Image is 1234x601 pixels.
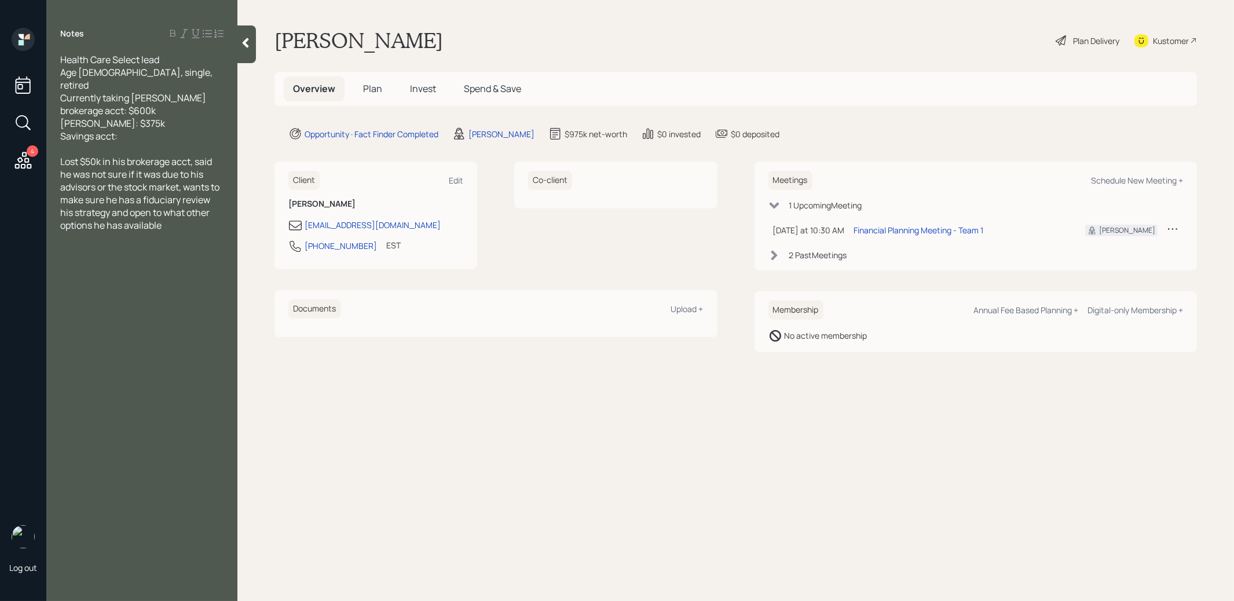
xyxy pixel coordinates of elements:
div: Annual Fee Based Planning + [973,305,1078,316]
h6: Client [288,171,320,190]
div: Financial Planning Meeting - Team 1 [854,224,984,236]
div: Plan Delivery [1073,35,1119,47]
span: Spend & Save [464,82,521,95]
img: treva-nostdahl-headshot.png [12,525,35,548]
div: $975k net-worth [565,128,627,140]
div: Digital-only Membership + [1087,305,1183,316]
div: $0 deposited [731,128,779,140]
span: Overview [293,82,335,95]
div: [DATE] at 10:30 AM [773,224,845,236]
h6: Membership [768,300,823,320]
h6: Co-client [528,171,572,190]
div: [EMAIL_ADDRESS][DOMAIN_NAME] [305,219,441,231]
div: Upload + [671,303,704,314]
div: $0 invested [657,128,701,140]
div: Opportunity · Fact Finder Completed [305,128,438,140]
h1: [PERSON_NAME] [274,28,443,53]
h6: Meetings [768,171,812,190]
div: Edit [449,175,463,186]
span: Lost $50k in his brokerage acct, said he was not sure if it was due to his advisors or the stock ... [60,155,221,232]
div: 4 [27,145,38,157]
label: Notes [60,28,84,39]
div: Kustomer [1153,35,1189,47]
div: 2 Past Meeting s [789,249,847,261]
div: EST [386,239,401,251]
span: Invest [410,82,436,95]
h6: Documents [288,299,340,318]
div: [PHONE_NUMBER] [305,240,377,252]
div: Schedule New Meeting + [1091,175,1183,186]
div: [PERSON_NAME] [468,128,534,140]
div: 1 Upcoming Meeting [789,199,862,211]
div: Log out [9,562,37,573]
div: No active membership [785,329,867,342]
h6: [PERSON_NAME] [288,199,463,209]
span: Plan [363,82,382,95]
span: Health Care Select lead Age [DEMOGRAPHIC_DATA], single, retired Currently taking [PERSON_NAME] br... [60,53,214,142]
div: [PERSON_NAME] [1099,225,1155,236]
